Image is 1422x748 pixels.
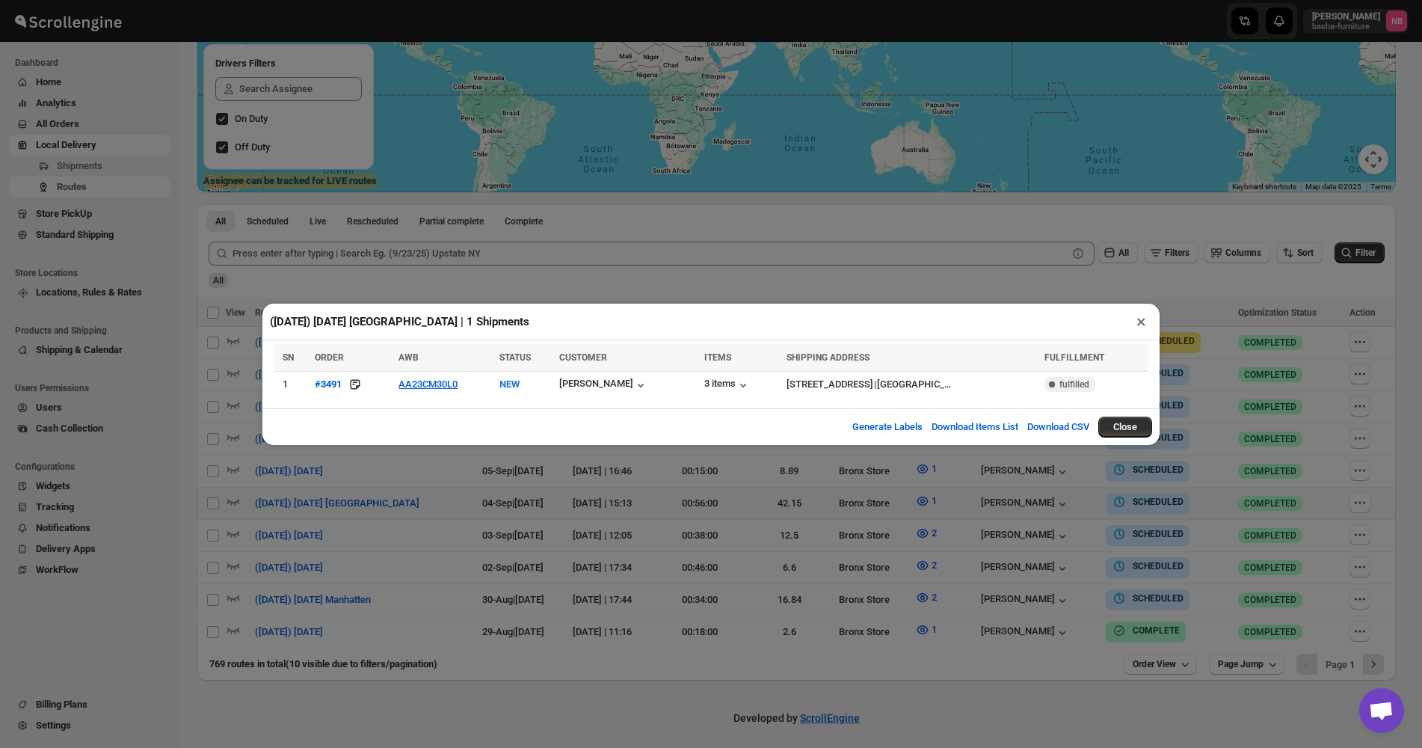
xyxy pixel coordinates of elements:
button: #3491 [315,377,342,392]
span: AWB [398,352,419,363]
div: [GEOGRAPHIC_DATA] [877,377,952,392]
div: #3491 [315,378,342,390]
span: fulfilled [1059,378,1089,390]
span: SHIPPING ADDRESS [787,352,869,363]
span: CUSTOMER [559,352,607,363]
span: ITEMS [704,352,731,363]
div: | [787,377,1035,392]
td: 1 [274,371,310,397]
span: NEW [499,378,520,390]
button: AA23CM30L0 [398,378,458,390]
span: SN [283,352,294,363]
a: Open chat [1359,688,1404,733]
span: ORDER [315,352,344,363]
button: Generate Labels [843,412,932,442]
span: STATUS [499,352,531,363]
button: Close [1098,417,1152,438]
button: × [1130,311,1152,332]
div: [STREET_ADDRESS] [787,377,873,392]
button: Download CSV [1018,412,1098,442]
span: FULFILLMENT [1044,352,1104,363]
button: 3 items [704,378,751,393]
button: [PERSON_NAME] [559,378,648,393]
button: Download Items List [923,412,1027,442]
h2: ([DATE]) [DATE] [GEOGRAPHIC_DATA] | 1 Shipments [270,314,529,329]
